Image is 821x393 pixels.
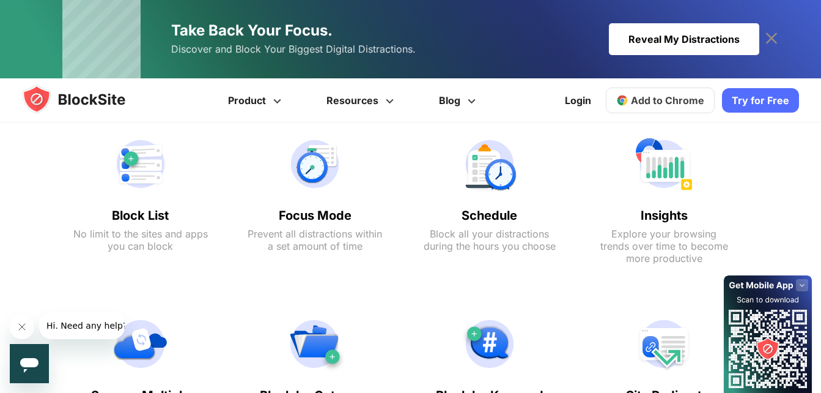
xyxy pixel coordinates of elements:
a: Login [558,86,598,115]
text: Explore your browsing trends over time to become more productive [597,228,731,264]
span: Add to Chrome [631,94,704,107]
img: blocksite-icon.5d769676.svg [22,84,149,114]
text: Schedule [422,208,557,223]
iframe: Button to launch messaging window [10,344,49,383]
iframe: Close message [10,315,34,339]
text: No limit to the sites and apps you can block [73,228,208,252]
text: Insights [597,208,731,223]
text: Focus Mode [248,208,382,223]
a: Try for Free [722,88,799,113]
a: Resources [306,78,418,122]
a: Product [207,78,306,122]
text: Block List [73,208,208,223]
span: Hi. Need any help? [7,9,88,18]
text: Prevent all distractions within a set amount of time [248,228,382,252]
a: Blog [418,78,500,122]
img: chrome-icon.svg [616,94,628,107]
span: Discover and Block Your Biggest Digital Distractions. [171,40,416,58]
iframe: Message from company [39,312,125,339]
text: Block all your distractions during the hours you choose [422,228,557,252]
a: Add to Chrome [606,88,715,113]
div: Reveal My Distractions [609,23,759,55]
span: Take Back Your Focus. [171,21,333,39]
